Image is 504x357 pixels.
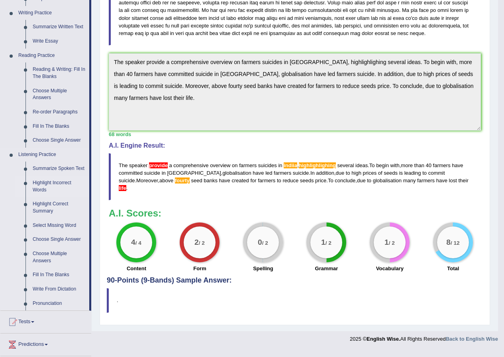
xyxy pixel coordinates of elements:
[231,178,249,183] span: created
[29,62,89,84] a: Reading & Writing: Fill In The Blanks
[446,336,498,342] a: Back to English Wise
[376,265,404,272] label: Vocabulary
[210,162,230,168] span: overview
[29,247,89,268] a: Choose Multiple Answers
[109,142,481,149] h4: A.I. Engine Result:
[357,178,366,183] span: due
[426,162,431,168] span: 40
[0,311,91,331] a: Tests
[253,170,264,176] span: have
[258,238,263,247] big: 0
[258,178,275,183] span: farmers
[29,162,89,176] a: Summarize Spoken Text
[300,178,314,183] span: seeds
[204,178,218,183] span: banks
[258,162,277,168] span: suicides
[422,170,427,176] span: to
[385,238,389,247] big: 1
[351,170,361,176] span: high
[277,178,281,183] span: to
[355,162,368,168] span: ideas
[29,84,89,105] a: Choose Multiple Answers
[119,178,135,183] span: suicide
[315,178,326,183] span: price
[336,170,345,176] span: due
[322,238,326,247] big: 1
[199,240,205,246] small: / 2
[222,170,251,176] span: globalisation
[414,162,424,168] span: than
[373,178,402,183] span: globalisation
[29,20,89,34] a: Summarize Written Text
[458,178,468,183] span: their
[149,162,168,168] span: Possible agreement error - use third-person verb forms for singular and mass nouns. (did you mean...
[119,170,143,176] span: committed
[29,297,89,311] a: Pronunciation
[452,162,463,168] span: have
[346,170,350,176] span: to
[315,265,338,272] label: Grammar
[350,331,498,343] div: 2025 © All Rights Reserved
[131,238,136,247] big: 4
[107,288,483,312] blockquote: .
[433,162,451,168] span: farmers
[129,162,147,168] span: speaker
[29,232,89,247] a: Choose Single Answer
[399,170,403,176] span: is
[136,178,158,183] span: Moreover
[449,178,457,183] span: lost
[29,133,89,148] a: Choose Single Answer
[29,282,89,297] a: Write From Dictation
[316,170,334,176] span: addition
[15,6,89,20] a: Writing Practice
[274,170,291,176] span: farmers
[159,178,173,183] span: above
[232,162,237,168] span: on
[282,178,298,183] span: reduce
[119,162,127,168] span: The
[167,170,221,176] span: [GEOGRAPHIC_DATA]
[367,178,371,183] span: to
[109,153,481,200] blockquote: , . , , . , . , . , .
[265,170,272,176] span: led
[436,178,447,183] span: have
[29,176,89,197] a: Highlight Incorrect Words
[119,185,126,191] span: Did you mean “lives”?
[299,162,336,168] span: Possible spelling mistake found.
[109,208,161,218] b: A.I. Scores:
[262,240,268,246] small: / 2
[376,162,389,168] span: begin
[401,162,413,168] span: more
[389,240,395,246] small: / 2
[310,170,315,176] span: In
[109,131,481,138] div: 68 words
[175,178,190,183] span: Possible spelling mistake found. (did you mean: fourth)
[193,265,206,272] label: Form
[191,178,202,183] span: seed
[328,178,333,183] span: To
[293,170,309,176] span: suicide
[135,240,141,246] small: / 4
[29,34,89,49] a: Write Essay
[219,178,230,183] span: have
[428,170,445,176] span: commit
[29,119,89,134] a: Fill In The Blanks
[326,240,331,246] small: / 2
[369,162,375,168] span: To
[447,265,459,272] label: Total
[15,49,89,63] a: Reading Practice
[335,178,355,183] span: conclude
[284,162,297,168] span: Possible spelling mistake found. (did you mean: India)
[367,336,400,342] strong: English Wise.
[169,162,172,168] span: a
[417,178,435,183] span: farmers
[162,170,166,176] span: in
[239,162,257,168] span: farmers
[404,170,421,176] span: leading
[29,268,89,282] a: Fill In The Blanks
[378,170,382,176] span: of
[0,334,91,353] a: Predictions
[29,197,89,218] a: Highlight Correct Summary
[278,162,282,168] span: in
